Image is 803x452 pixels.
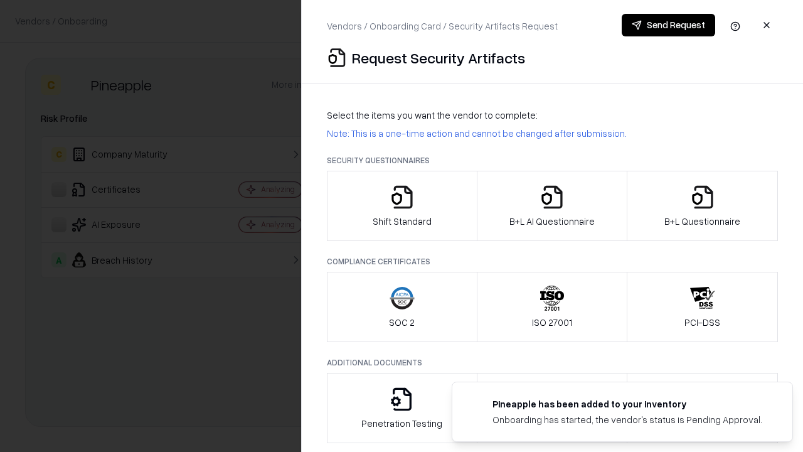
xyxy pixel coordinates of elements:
div: Onboarding has started, the vendor's status is Pending Approval. [492,413,762,426]
button: B+L Questionnaire [627,171,778,241]
p: Compliance Certificates [327,256,778,267]
p: Penetration Testing [361,417,442,430]
button: SOC 2 [327,272,477,342]
p: Note: This is a one-time action and cannot be changed after submission. [327,127,778,140]
p: Additional Documents [327,357,778,368]
p: Shift Standard [373,215,432,228]
p: B+L AI Questionnaire [509,215,595,228]
p: ISO 27001 [532,316,572,329]
img: pineappleenergy.com [467,397,482,412]
p: Request Security Artifacts [352,48,525,68]
button: PCI-DSS [627,272,778,342]
p: Select the items you want the vendor to complete: [327,109,778,122]
button: Privacy Policy [477,373,628,443]
button: Penetration Testing [327,373,477,443]
button: Send Request [622,14,715,36]
p: Vendors / Onboarding Card / Security Artifacts Request [327,19,558,33]
button: Shift Standard [327,171,477,241]
p: SOC 2 [389,316,415,329]
button: B+L AI Questionnaire [477,171,628,241]
div: Pineapple has been added to your inventory [492,397,762,411]
p: Security Questionnaires [327,155,778,166]
p: B+L Questionnaire [664,215,740,228]
p: PCI-DSS [684,316,720,329]
button: Data Processing Agreement [627,373,778,443]
button: ISO 27001 [477,272,628,342]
